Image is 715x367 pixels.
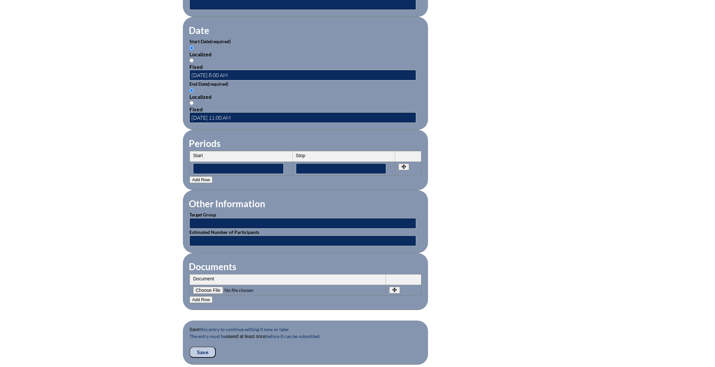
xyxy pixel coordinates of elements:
b: Save [189,327,200,332]
input: Save [189,347,216,358]
input: Localized [189,88,194,93]
div: Fixed [189,106,421,112]
p: The entry must be before it can be submitted. [189,333,421,347]
button: Add Row [189,176,213,183]
legend: Periods [188,138,221,149]
div: Localized [189,94,421,100]
div: Localized [189,51,421,57]
th: Document [190,274,386,285]
label: Start Date [189,39,231,44]
th: Start [190,151,293,162]
input: Localized [189,46,194,50]
span: (required) [210,39,231,44]
label: Target Group [189,212,216,217]
span: (required) [208,81,228,87]
input: Fixed [189,101,194,105]
input: Fixed [189,58,194,63]
b: saved at least once [226,334,266,339]
label: End Date [189,81,228,87]
legend: Documents [188,261,237,272]
p: this entry to continue editing it now or later. [189,326,421,333]
legend: Other Information [188,198,266,209]
th: Stop [293,151,395,162]
label: Estimated Number of Participants [189,229,259,235]
div: Fixed [189,64,421,70]
button: Add Row [189,296,213,303]
legend: Date [188,25,210,36]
